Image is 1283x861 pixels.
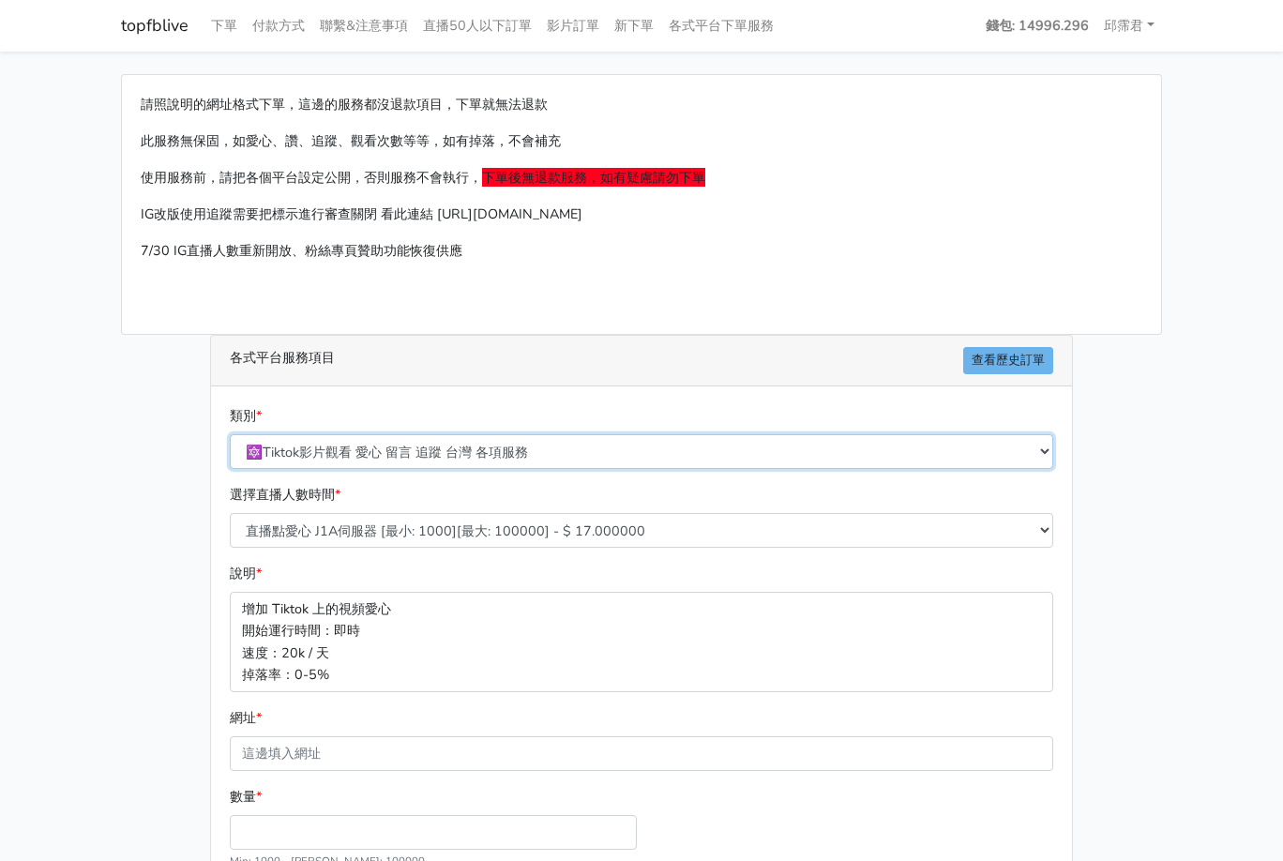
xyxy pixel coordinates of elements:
[230,405,262,427] label: 類別
[986,16,1089,35] strong: 錢包: 14996.296
[141,130,1142,152] p: 此服務無保固，如愛心、讚、追蹤、觀看次數等等，如有掉落，不會補充
[230,707,262,729] label: 網址
[661,8,781,44] a: 各式平台下單服務
[978,8,1096,44] a: 錢包: 14996.296
[230,592,1053,691] p: 增加 Tiktok 上的視頻愛心 開始運行時間：即時 速度：20k / 天 掉落率：0-5%
[482,168,705,187] span: 下單後無退款服務，如有疑慮請勿下單
[141,240,1142,262] p: 7/30 IG直播人數重新開放、粉絲專頁贊助功能恢復供應
[230,484,340,506] label: 選擇直播人數時間
[539,8,607,44] a: 影片訂單
[230,736,1053,771] input: 這邊填入網址
[141,94,1142,115] p: 請照說明的網址格式下單，這邊的服務都沒退款項目，下單就無法退款
[121,8,189,44] a: topfblive
[245,8,312,44] a: 付款方式
[312,8,415,44] a: 聯繫&注意事項
[1096,8,1162,44] a: 邱霈君
[204,8,245,44] a: 下單
[607,8,661,44] a: 新下單
[415,8,539,44] a: 直播50人以下訂單
[211,336,1072,386] div: 各式平台服務項目
[963,347,1053,374] a: 查看歷史訂單
[141,167,1142,189] p: 使用服務前，請把各個平台設定公開，否則服務不會執行，
[141,204,1142,225] p: IG改版使用追蹤需要把標示進行審查關閉 看此連結 [URL][DOMAIN_NAME]
[230,786,262,808] label: 數量
[230,563,262,584] label: 說明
